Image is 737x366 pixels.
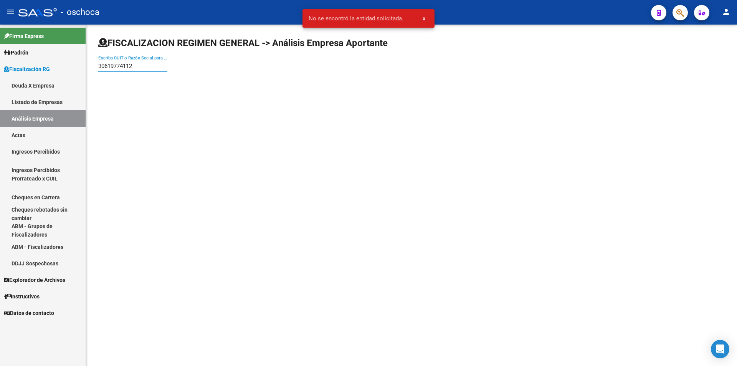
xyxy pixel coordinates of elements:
span: Fiscalización RG [4,65,50,73]
span: Firma Express [4,32,44,40]
span: No se encontró la entidad solicitada. [309,15,403,22]
span: - oschoca [61,4,99,21]
span: Datos de contacto [4,309,54,317]
button: x [416,12,431,25]
span: Padrón [4,48,28,57]
span: Explorador de Archivos [4,276,65,284]
mat-icon: menu [6,7,15,17]
div: Open Intercom Messenger [711,340,729,358]
span: Instructivos [4,292,40,301]
mat-icon: person [722,7,731,17]
h1: FISCALIZACION REGIMEN GENERAL -> Análisis Empresa Aportante [98,37,388,49]
span: x [423,15,425,22]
